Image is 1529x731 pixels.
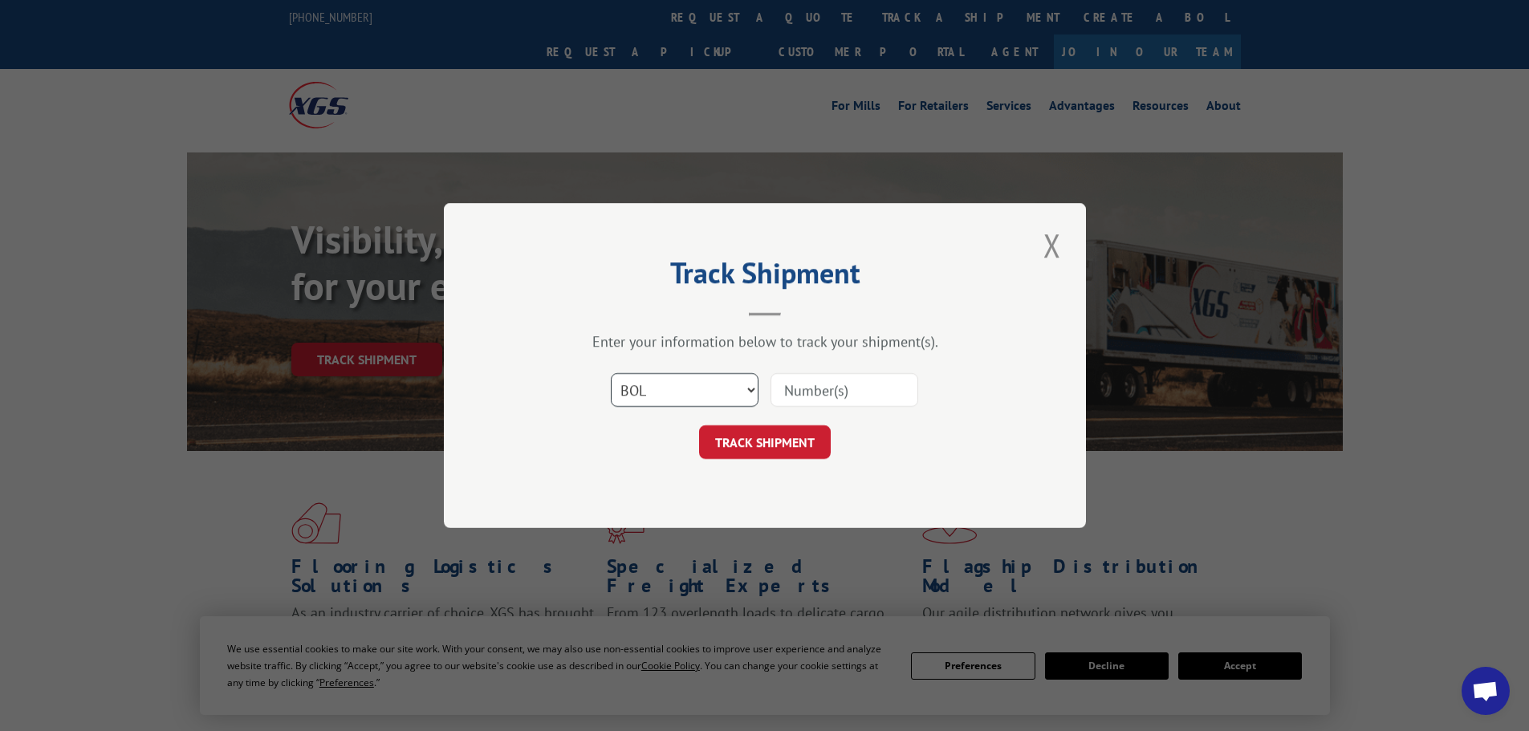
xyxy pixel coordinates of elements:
a: Open chat [1462,667,1510,715]
div: Enter your information below to track your shipment(s). [524,332,1006,351]
input: Number(s) [771,373,918,407]
button: Close modal [1039,223,1066,267]
h2: Track Shipment [524,262,1006,292]
button: TRACK SHIPMENT [699,425,831,459]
